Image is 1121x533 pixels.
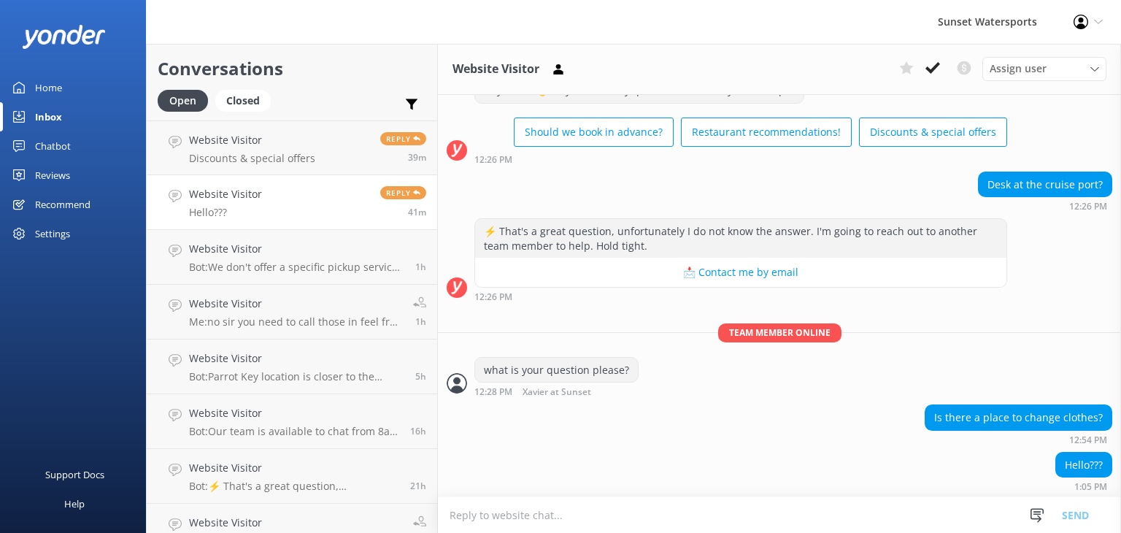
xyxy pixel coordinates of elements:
[147,285,437,340] a: Website VisitorMe:no sir you need to call those in feel free to call me direct at [PHONE_NUMBER] ...
[681,118,852,147] button: Restaurant recommendations!
[147,394,437,449] a: Website VisitorBot:Our team is available to chat from 8am to 8pm. You can also give us a call at ...
[1055,481,1112,491] div: Sep 29 2025 12:05pm (UTC -05:00) America/Cancun
[978,201,1112,211] div: Sep 29 2025 11:26am (UTC -05:00) America/Cancun
[64,489,85,518] div: Help
[452,60,539,79] h3: Website Visitor
[925,434,1112,445] div: Sep 29 2025 11:54am (UTC -05:00) America/Cancun
[215,90,271,112] div: Closed
[158,55,426,83] h2: Conversations
[408,206,426,218] span: Sep 29 2025 12:05pm (UTC -05:00) America/Cancun
[474,154,1007,164] div: Sep 29 2025 11:26am (UTC -05:00) America/Cancun
[1074,483,1107,491] strong: 1:05 PM
[35,219,70,248] div: Settings
[523,388,591,397] span: Xavier at Sunset
[189,350,404,367] h4: Website Visitor
[147,175,437,230] a: Website VisitorHello???Reply41m
[147,120,437,175] a: Website VisitorDiscounts & special offersReply39m
[1056,453,1112,478] div: Hello???
[1069,202,1107,211] strong: 12:26 PM
[859,118,1007,147] button: Discounts & special offers
[189,206,262,219] p: Hello???
[158,92,215,108] a: Open
[189,152,315,165] p: Discounts & special offers
[415,370,426,383] span: Sep 29 2025 07:20am (UTC -05:00) America/Cancun
[22,25,106,49] img: yonder-white-logo.png
[35,102,62,131] div: Inbox
[189,425,399,438] p: Bot: Our team is available to chat from 8am to 8pm. You can also give us a call at [PHONE_NUMBER]...
[189,405,399,421] h4: Website Visitor
[35,190,90,219] div: Recommend
[189,460,399,476] h4: Website Visitor
[189,480,399,493] p: Bot: ⚡ That's a great question, unfortunately I do not know the answer. I'm going to reach out to...
[979,172,1112,197] div: Desk at the cruise port?
[45,460,104,489] div: Support Docs
[474,293,512,302] strong: 12:26 PM
[147,449,437,504] a: Website VisitorBot:⚡ That's a great question, unfortunately I do not know the answer. I'm going t...
[189,296,402,312] h4: Website Visitor
[189,132,315,148] h4: Website Visitor
[147,230,437,285] a: Website VisitorBot:We don't offer a specific pickup service from the cruise port, but there is pa...
[415,261,426,273] span: Sep 29 2025 11:38am (UTC -05:00) America/Cancun
[408,151,426,164] span: Sep 29 2025 12:06pm (UTC -05:00) America/Cancun
[158,90,208,112] div: Open
[1069,436,1107,445] strong: 12:54 PM
[147,340,437,394] a: Website VisitorBot:Parrot Key location is closer to the cruise ships and the [GEOGRAPHIC_DATA] lo...
[925,405,1112,430] div: Is there a place to change clothes?
[410,480,426,492] span: Sep 28 2025 03:07pm (UTC -05:00) America/Cancun
[415,315,426,328] span: Sep 29 2025 11:27am (UTC -05:00) America/Cancun
[189,241,404,257] h4: Website Visitor
[35,161,70,190] div: Reviews
[189,261,404,274] p: Bot: We don't offer a specific pickup service from the cruise port, but there is parking availabl...
[474,291,1007,302] div: Sep 29 2025 11:26am (UTC -05:00) America/Cancun
[189,515,399,531] h4: Website Visitor
[410,425,426,437] span: Sep 28 2025 08:13pm (UTC -05:00) America/Cancun
[475,258,1006,287] button: 📩 Contact me by email
[990,61,1047,77] span: Assign user
[982,57,1106,80] div: Assign User
[380,132,426,145] span: Reply
[474,388,512,397] strong: 12:28 PM
[189,315,402,329] p: Me: no sir you need to call those in feel free to call me direct at [PHONE_NUMBER] Xavier with Su...
[474,386,639,397] div: Sep 29 2025 11:28am (UTC -05:00) America/Cancun
[474,156,512,164] strong: 12:26 PM
[35,73,62,102] div: Home
[475,358,638,383] div: what is your question please?
[215,92,278,108] a: Closed
[514,118,674,147] button: Should we book in advance?
[35,131,71,161] div: Chatbot
[475,219,1006,258] div: ⚡ That's a great question, unfortunately I do not know the answer. I'm going to reach out to anot...
[718,323,841,342] span: Team member online
[189,370,404,383] p: Bot: Parrot Key location is closer to the cruise ships and the [GEOGRAPHIC_DATA] location is clos...
[189,186,262,202] h4: Website Visitor
[380,186,426,199] span: Reply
